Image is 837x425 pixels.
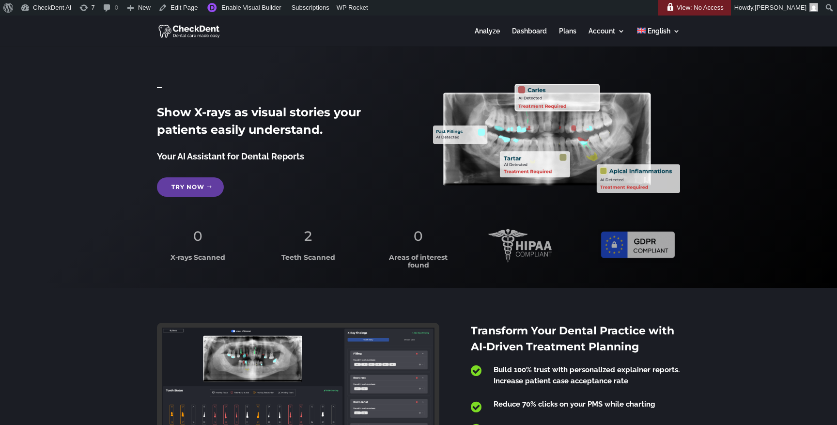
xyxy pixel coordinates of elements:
a: Dashboard [512,28,547,47]
a: English [637,28,680,47]
img: Arnav Saha [809,3,818,12]
span: _ [157,77,162,90]
h2: Show X-rays as visual stories your patients easily understand. [157,104,404,143]
span:  [471,364,481,377]
a: Account [589,28,625,47]
span:  [471,401,481,413]
a: Analyze [475,28,500,47]
span: 0 [414,228,423,244]
a: Try Now [157,177,224,197]
span: 2 [304,228,312,244]
span: 0 [193,228,202,244]
img: CheckDent AI [158,23,221,39]
img: X_Ray_annotated [433,84,680,193]
span: Your AI Assistant for Dental Reports [157,151,304,161]
span: Reduce 70% clicks on your PMS while charting [494,400,655,409]
h3: Areas of interest found [378,254,459,274]
span: [PERSON_NAME] [755,4,806,11]
span: Build 100% trust with personalized explainer reports. Increase patient case acceptance rate [494,365,680,385]
span: Transform Your Dental Practice with AI-Driven Treatment Planning [471,324,674,353]
a: Plans [559,28,576,47]
span: English [648,27,670,35]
